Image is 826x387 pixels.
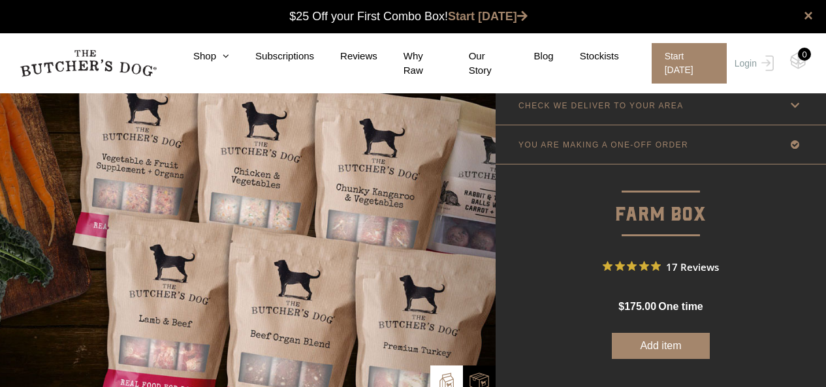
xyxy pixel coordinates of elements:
[167,49,229,64] a: Shop
[790,52,806,69] img: TBD_Cart-Empty.png
[377,49,443,78] a: Why Raw
[603,256,719,276] button: Rated 4.9 out of 5 stars from 17 reviews. Jump to reviews.
[229,49,314,64] a: Subscriptions
[639,43,731,84] a: Start [DATE]
[443,49,508,78] a: Our Story
[731,43,774,84] a: Login
[804,8,813,23] a: close
[612,333,710,359] button: Add item
[496,125,826,164] a: YOU ARE MAKING A ONE-OFF ORDER
[798,48,811,61] div: 0
[618,301,624,312] span: $
[624,301,656,312] span: 175.00
[496,164,826,230] p: Farm Box
[666,256,719,276] span: 17 Reviews
[448,10,528,23] a: Start [DATE]
[314,49,377,64] a: Reviews
[496,86,826,125] a: CHECK WE DELIVER TO YOUR AREA
[518,101,684,110] p: CHECK WE DELIVER TO YOUR AREA
[658,301,703,312] span: one time
[652,43,727,84] span: Start [DATE]
[508,49,554,64] a: Blog
[554,49,619,64] a: Stockists
[518,140,688,149] p: YOU ARE MAKING A ONE-OFF ORDER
